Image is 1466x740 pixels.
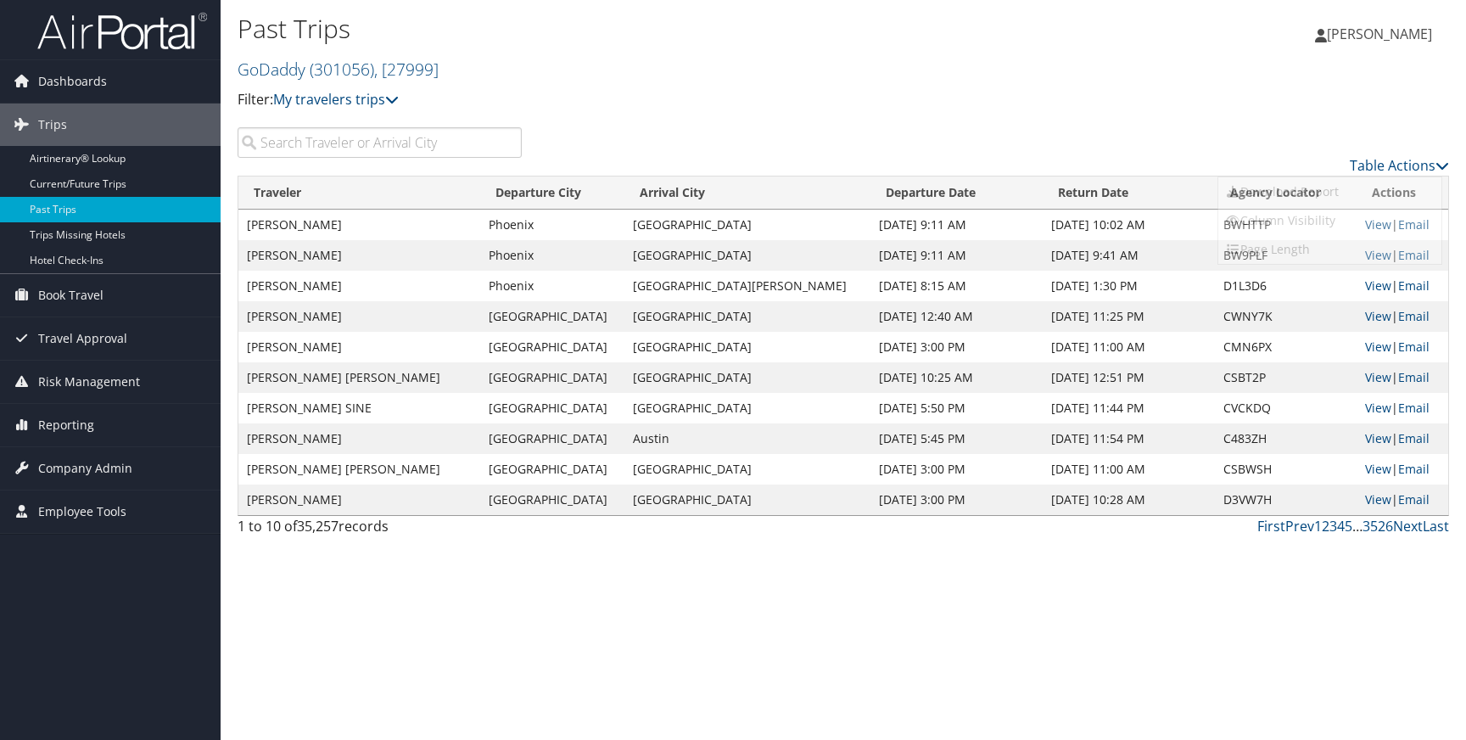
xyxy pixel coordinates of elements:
[1218,177,1441,206] a: Download Report
[38,447,132,490] span: Company Admin
[38,404,94,446] span: Reporting
[38,104,67,146] span: Trips
[38,317,127,360] span: Travel Approval
[38,491,126,533] span: Employee Tools
[38,60,107,103] span: Dashboards
[1218,206,1441,235] a: Column Visibility
[38,361,140,403] span: Risk Management
[1218,235,1441,264] a: Page Length
[38,274,104,317] span: Book Travel
[37,11,207,51] img: airportal-logo.png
